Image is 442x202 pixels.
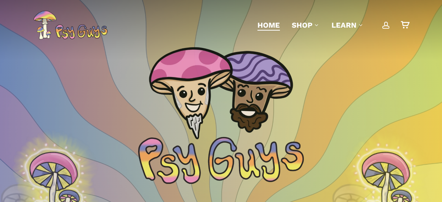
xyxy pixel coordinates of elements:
[33,10,108,40] img: PsyGuys
[331,20,364,30] a: Learn
[257,21,280,29] span: Home
[138,137,304,184] img: Psychedelic PsyGuys Text Logo
[257,20,280,30] a: Home
[292,21,312,29] span: Shop
[292,20,320,30] a: Shop
[147,37,295,148] img: PsyGuys Heads Logo
[331,21,357,29] span: Learn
